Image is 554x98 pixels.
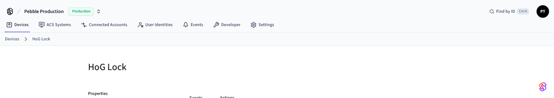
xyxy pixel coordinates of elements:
a: Devices [1,19,34,30]
span: Ctrl K [517,8,529,15]
button: PT [537,5,549,18]
span: PT [537,6,548,17]
h5: HoG Lock [88,61,273,73]
span: Pebble Production [24,8,64,15]
a: ACS Systems [34,19,76,30]
a: Devices [5,36,19,42]
img: SeamLogoGradient.69752ec5.svg [539,82,547,92]
a: Events [178,19,208,30]
span: Production [69,7,94,16]
span: Find by ID [496,8,515,15]
a: HoG Lock [32,36,50,42]
a: Connected Accounts [76,19,132,30]
a: Developer [208,19,245,30]
a: User Identities [132,19,178,30]
div: Find by IDCtrl K [484,6,534,17]
p: Properties [88,91,108,97]
a: Settings [245,19,279,30]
